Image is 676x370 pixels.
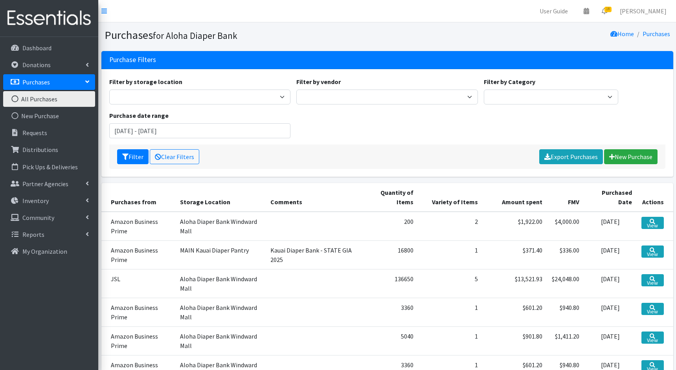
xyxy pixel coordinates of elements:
[101,212,175,241] td: Amazon Business Prime
[547,240,584,269] td: $336.00
[641,332,664,344] a: View
[362,298,419,326] td: 3360
[3,74,95,90] a: Purchases
[3,227,95,242] a: Reports
[362,212,419,241] td: 200
[3,176,95,192] a: Partner Agencies
[418,240,483,269] td: 1
[101,269,175,298] td: JSL
[3,159,95,175] a: Pick Ups & Deliveries
[3,193,95,209] a: Inventory
[418,326,483,355] td: 1
[175,183,266,212] th: Storage Location
[547,212,584,241] td: $4,000.00
[101,298,175,326] td: Amazon Business Prime
[584,298,637,326] td: [DATE]
[484,77,535,86] label: Filter by Category
[362,269,419,298] td: 136650
[483,298,547,326] td: $601.20
[22,163,78,171] p: Pick Ups & Deliveries
[641,217,664,229] a: View
[418,269,483,298] td: 5
[3,244,95,259] a: My Organization
[109,123,291,138] input: January 1, 2011 - December 31, 2011
[22,78,50,86] p: Purchases
[483,240,547,269] td: $371.40
[418,212,483,241] td: 2
[362,326,419,355] td: 5040
[101,326,175,355] td: Amazon Business Prime
[595,3,614,19] a: 18
[296,77,341,86] label: Filter by vendor
[175,326,266,355] td: Aloha Diaper Bank Windward Mall
[547,326,584,355] td: $1,411.20
[175,298,266,326] td: Aloha Diaper Bank Windward Mall
[641,303,664,315] a: View
[533,3,574,19] a: User Guide
[22,197,49,205] p: Inventory
[175,240,266,269] td: MAIN Kauai Diaper Pantry
[483,269,547,298] td: $13,521.93
[266,240,361,269] td: Kauai Diaper Bank - STATE GIA 2025
[22,129,47,137] p: Requests
[584,326,637,355] td: [DATE]
[643,30,670,38] a: Purchases
[3,57,95,73] a: Donations
[175,269,266,298] td: Aloha Diaper Bank Windward Mall
[3,91,95,107] a: All Purchases
[153,30,237,41] small: for Aloha Diaper Bank
[3,125,95,141] a: Requests
[22,247,67,255] p: My Organization
[418,183,483,212] th: Variety of Items
[101,183,175,212] th: Purchases from
[3,210,95,225] a: Community
[3,142,95,158] a: Distributions
[362,183,419,212] th: Quantity of Items
[483,326,547,355] td: $901.80
[150,149,199,164] a: Clear Filters
[3,108,95,124] a: New Purchase
[22,180,68,188] p: Partner Agencies
[22,214,54,222] p: Community
[22,61,51,69] p: Donations
[604,7,612,12] span: 18
[637,183,673,212] th: Actions
[22,231,44,238] p: Reports
[584,269,637,298] td: [DATE]
[266,183,361,212] th: Comments
[547,183,584,212] th: FMV
[109,111,169,120] label: Purchase date range
[584,240,637,269] td: [DATE]
[3,5,95,31] img: HumanEssentials
[610,30,634,38] a: Home
[362,240,419,269] td: 16800
[3,40,95,56] a: Dashboard
[109,56,156,64] h3: Purchase Filters
[109,77,182,86] label: Filter by storage location
[539,149,603,164] a: Export Purchases
[604,149,658,164] a: New Purchase
[175,212,266,241] td: Aloha Diaper Bank Windward Mall
[584,183,637,212] th: Purchased Date
[641,274,664,286] a: View
[547,269,584,298] td: $24,048.00
[101,240,175,269] td: Amazon Business Prime
[22,44,51,52] p: Dashboard
[641,245,664,258] a: View
[483,212,547,241] td: $1,922.00
[584,212,637,241] td: [DATE]
[418,298,483,326] td: 1
[614,3,673,19] a: [PERSON_NAME]
[22,146,58,154] p: Distributions
[117,149,149,164] button: Filter
[483,183,547,212] th: Amount spent
[547,298,584,326] td: $940.80
[105,28,384,42] h1: Purchases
